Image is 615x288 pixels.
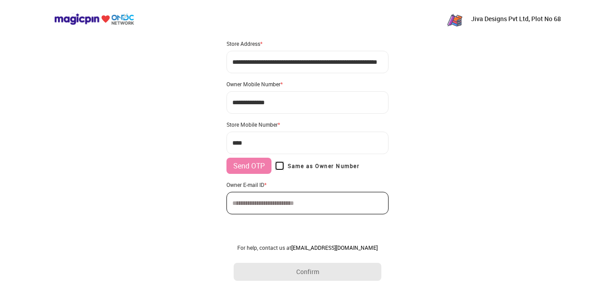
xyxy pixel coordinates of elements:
div: Store Address [226,40,389,47]
img: ondc-logo-new-small.8a59708e.svg [54,13,134,25]
button: Send OTP [226,158,271,174]
img: ruAi64VnlzEJRnIBzb1cwFig_my_aJhjlL3rdsVCJW2gwqSBfwRm-neOJLlGrbEYgOXf7ZyEytU55d8NORbJxuUCA9At [446,10,464,28]
div: Owner Mobile Number [226,80,389,88]
button: Confirm [234,263,381,281]
div: Owner E-mail ID [226,181,389,188]
a: [EMAIL_ADDRESS][DOMAIN_NAME] [291,244,378,251]
div: Store Mobile Number [226,121,389,128]
div: For help, contact us at [234,244,381,251]
p: Jiva Designs Pvt Ltd, Plot No 68 [471,14,561,23]
label: Same as Owner Number [275,161,359,170]
input: Same as Owner Number [275,161,284,170]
